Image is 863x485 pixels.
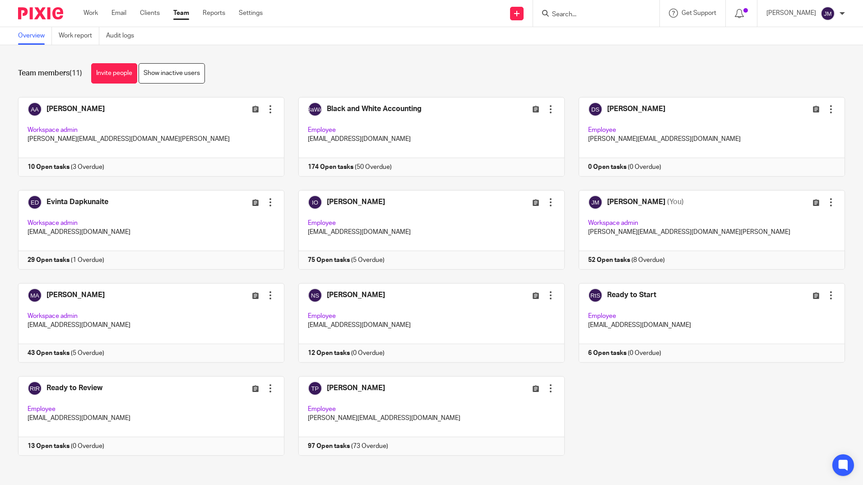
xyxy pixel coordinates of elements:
[111,9,126,18] a: Email
[766,9,816,18] p: [PERSON_NAME]
[70,70,82,77] span: (11)
[18,69,82,78] h1: Team members
[18,27,52,45] a: Overview
[59,27,99,45] a: Work report
[203,9,225,18] a: Reports
[682,10,716,16] span: Get Support
[239,9,263,18] a: Settings
[551,11,632,19] input: Search
[173,9,189,18] a: Team
[821,6,835,21] img: svg%3E
[106,27,141,45] a: Audit logs
[18,7,63,19] img: Pixie
[139,63,205,84] a: Show inactive users
[91,63,137,84] a: Invite people
[140,9,160,18] a: Clients
[84,9,98,18] a: Work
